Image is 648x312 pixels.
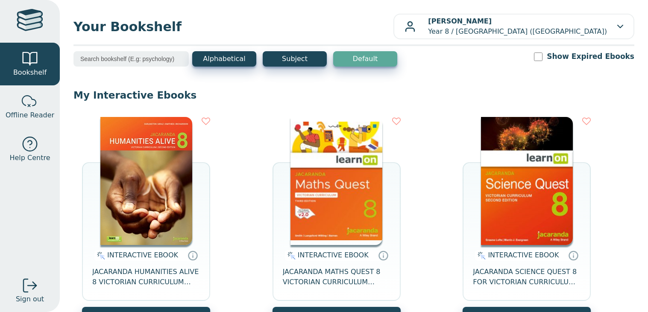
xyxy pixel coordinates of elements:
button: [PERSON_NAME]Year 8 / [GEOGRAPHIC_DATA] ([GEOGRAPHIC_DATA]) [393,14,634,39]
span: Your Bookshelf [73,17,393,36]
button: Default [333,51,397,67]
span: JACARANDA HUMANITIES ALIVE 8 VICTORIAN CURRICULUM LEARNON EBOOK 2E [92,267,200,287]
span: Bookshelf [13,67,47,78]
img: c004558a-e884-43ec-b87a-da9408141e80.jpg [290,117,382,245]
img: fffb2005-5288-ea11-a992-0272d098c78b.png [481,117,573,245]
span: INTERACTIVE EBOOK [298,251,369,259]
img: bee2d5d4-7b91-e911-a97e-0272d098c78b.jpg [100,117,192,245]
span: Sign out [16,294,44,304]
p: My Interactive Ebooks [73,89,634,102]
img: interactive.svg [94,251,105,261]
span: Offline Reader [6,110,54,120]
button: Subject [263,51,327,67]
button: Alphabetical [192,51,256,67]
span: INTERACTIVE EBOOK [488,251,559,259]
p: Year 8 / [GEOGRAPHIC_DATA] ([GEOGRAPHIC_DATA]) [428,16,607,37]
b: [PERSON_NAME] [428,17,492,25]
span: Help Centre [9,153,50,163]
a: Interactive eBooks are accessed online via the publisher’s portal. They contain interactive resou... [378,250,388,260]
span: JACARANDA MATHS QUEST 8 VICTORIAN CURRICULUM LEARNON EBOOK 3E [283,267,390,287]
img: interactive.svg [285,251,296,261]
span: INTERACTIVE EBOOK [107,251,178,259]
label: Show Expired Ebooks [547,51,634,62]
a: Interactive eBooks are accessed online via the publisher’s portal. They contain interactive resou... [568,250,578,260]
a: Interactive eBooks are accessed online via the publisher’s portal. They contain interactive resou... [188,250,198,260]
input: Search bookshelf (E.g: psychology) [73,51,189,67]
span: JACARANDA SCIENCE QUEST 8 FOR VICTORIAN CURRICULUM LEARNON 2E EBOOK [473,267,581,287]
img: interactive.svg [475,251,486,261]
